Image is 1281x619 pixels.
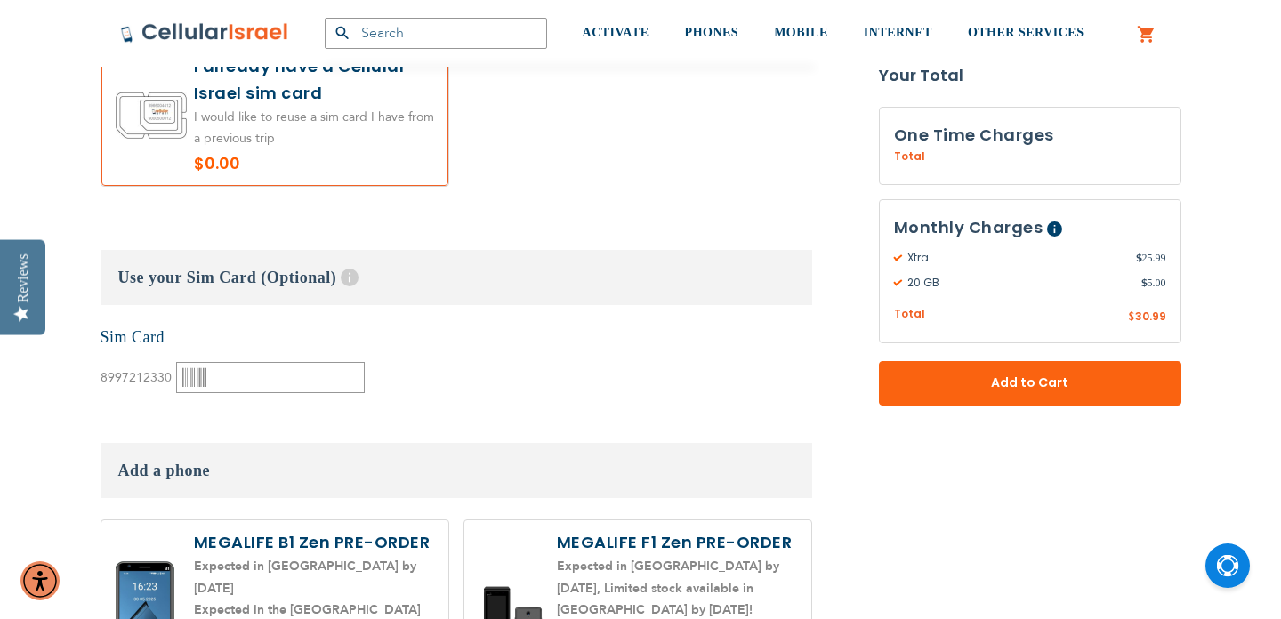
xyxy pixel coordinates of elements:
span: OTHER SERVICES [968,26,1084,39]
span: Help [341,269,359,286]
span: MOBILE [774,26,828,39]
input: Please enter 9-10 digits or 17-20 digits. [176,362,364,393]
span: Monthly Charges [894,216,1043,238]
span: Add a phone [118,462,211,479]
span: $ [1141,275,1148,291]
div: Reviews [15,253,31,302]
span: INTERNET [864,26,932,39]
span: 30.99 [1135,309,1166,324]
span: Total [894,306,925,323]
span: 25.99 [1136,250,1166,266]
span: Xtra [894,250,1136,266]
span: 20 GB [894,275,1141,291]
span: Help [1047,221,1062,237]
span: $ [1128,309,1135,326]
span: PHONES [685,26,739,39]
a: Sim Card [101,328,165,346]
span: $ [1136,250,1142,266]
input: Search [325,18,547,49]
img: Cellular Israel Logo [120,22,289,44]
span: Total [894,149,925,165]
span: 8997212330 [101,369,172,386]
strong: Your Total [879,62,1181,89]
button: Add to Cart [879,361,1181,406]
span: 5.00 [1141,275,1166,291]
div: Accessibility Menu [20,561,60,600]
h3: Use your Sim Card (Optional) [101,250,812,305]
h3: One Time Charges [894,122,1166,149]
span: ACTIVATE [583,26,649,39]
span: Add to Cart [938,374,1123,392]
